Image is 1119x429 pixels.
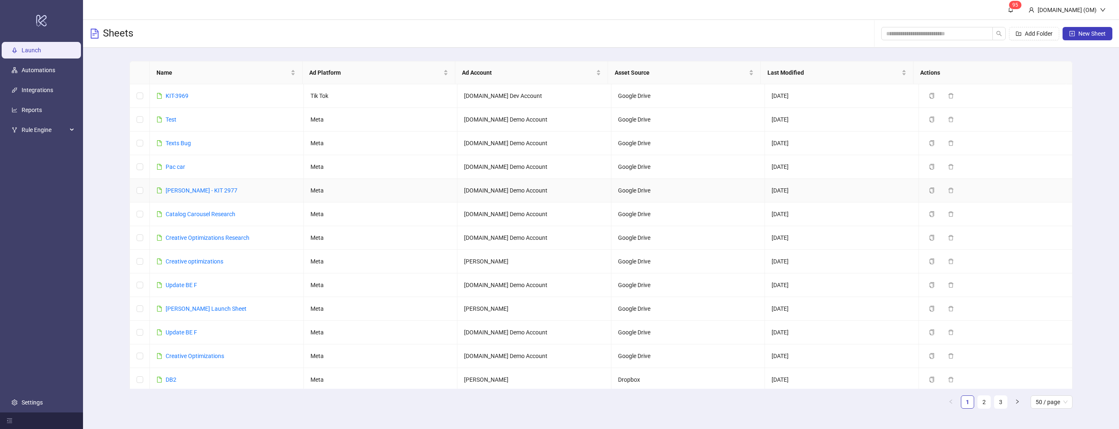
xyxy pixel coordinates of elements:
td: Google Drive [611,179,765,202]
span: New Sheet [1078,30,1106,37]
td: Google Drive [611,155,765,179]
a: 2 [978,396,990,408]
span: right [1015,399,1020,404]
span: file [156,353,162,359]
td: Google Drive [611,273,765,297]
span: delete [948,211,954,217]
th: Asset Source [608,61,761,84]
td: [PERSON_NAME] [457,368,611,392]
span: 9 [1012,2,1015,8]
span: file [156,188,162,193]
li: 1 [961,395,974,409]
a: [PERSON_NAME] Launch Sheet [166,305,247,312]
span: copy [929,306,935,312]
a: Integrations [22,87,53,93]
span: file [156,377,162,383]
td: [DATE] [765,226,919,250]
td: [DATE] [765,179,919,202]
span: copy [929,140,935,146]
td: [DOMAIN_NAME] Dev Account [457,84,611,108]
span: Rule Engine [22,122,67,138]
td: [DOMAIN_NAME] Demo Account [457,179,611,202]
span: file [156,164,162,170]
td: Meta [304,344,458,368]
td: [DATE] [765,297,919,321]
td: [DOMAIN_NAME] Demo Account [457,321,611,344]
span: search [996,31,1002,37]
span: delete [948,306,954,312]
a: Creative Optimizations [166,353,224,359]
td: Meta [304,132,458,155]
span: bell [1008,7,1014,12]
th: Last Modified [761,61,914,84]
span: Ad Account [462,68,594,77]
td: [DATE] [765,273,919,297]
a: Pac car [166,163,185,170]
span: left [948,399,953,404]
span: Add Folder [1025,30,1053,37]
a: Test [166,116,176,123]
span: delete [948,140,954,146]
span: copy [929,258,935,264]
span: copy [929,211,935,217]
td: [DOMAIN_NAME] Demo Account [457,155,611,179]
a: Catalog Carousel Research [166,211,235,217]
span: delete [948,282,954,288]
th: Ad Account [455,61,608,84]
span: copy [929,329,935,335]
td: Google Drive [611,297,765,321]
td: [DATE] [765,321,919,344]
span: plus-square [1069,31,1075,37]
a: KIT-3969 [166,93,188,99]
span: delete [948,258,954,264]
span: delete [948,188,954,193]
button: New Sheet [1063,27,1112,40]
td: Google Drive [611,226,765,250]
button: right [1011,395,1024,409]
td: Meta [304,273,458,297]
a: Reports [22,107,42,113]
td: [DOMAIN_NAME] Demo Account [457,226,611,250]
li: 2 [977,395,991,409]
a: Automations [22,67,55,73]
span: Asset Source [615,68,747,77]
span: user [1029,7,1034,13]
td: Google Drive [611,108,765,132]
td: Google Drive [611,84,765,108]
span: delete [948,353,954,359]
span: copy [929,235,935,241]
td: [DATE] [765,344,919,368]
div: [DOMAIN_NAME] (OM) [1034,5,1100,15]
th: Ad Platform [303,61,455,84]
td: Google Drive [611,250,765,273]
span: folder-add [1016,31,1021,37]
span: 5 [1015,2,1018,8]
span: Name [156,68,289,77]
span: copy [929,377,935,383]
li: Previous Page [944,395,958,409]
li: Next Page [1011,395,1024,409]
span: file-text [90,29,100,39]
td: Meta [304,250,458,273]
h3: Sheets [103,27,133,40]
td: [DATE] [765,368,919,392]
span: copy [929,164,935,170]
td: Google Drive [611,344,765,368]
td: Meta [304,297,458,321]
span: file [156,140,162,146]
th: Name [150,61,303,84]
span: copy [929,117,935,122]
a: Creative optimizations [166,258,223,265]
td: Google Drive [611,202,765,226]
span: delete [948,117,954,122]
a: Launch [22,47,41,54]
span: 50 / page [1036,396,1068,408]
td: [DOMAIN_NAME] Demo Account [457,344,611,368]
a: 3 [994,396,1007,408]
td: [DATE] [765,84,919,108]
span: copy [929,282,935,288]
button: left [944,395,958,409]
td: Tik Tok [304,84,458,108]
span: file [156,117,162,122]
span: file [156,282,162,288]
